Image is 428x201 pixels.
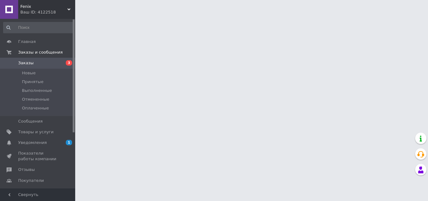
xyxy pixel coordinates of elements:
span: Главная [18,39,36,45]
span: Товары и услуги [18,129,54,135]
span: Fenix [20,4,67,9]
input: Поиск [3,22,74,33]
span: 3 [66,60,72,66]
span: Заказы [18,60,34,66]
span: Заказы и сообщения [18,50,63,55]
span: Уведомления [18,140,47,145]
span: Отмененные [22,97,49,102]
span: Выполненные [22,88,52,93]
div: Ваш ID: 4122518 [20,9,75,15]
span: Показатели работы компании [18,151,58,162]
span: Оплаченные [22,105,49,111]
span: Покупатели [18,178,44,183]
span: Отзывы [18,167,35,172]
span: 1 [66,140,72,145]
span: Новые [22,70,36,76]
span: Принятые [22,79,44,85]
span: Сообщения [18,119,43,124]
